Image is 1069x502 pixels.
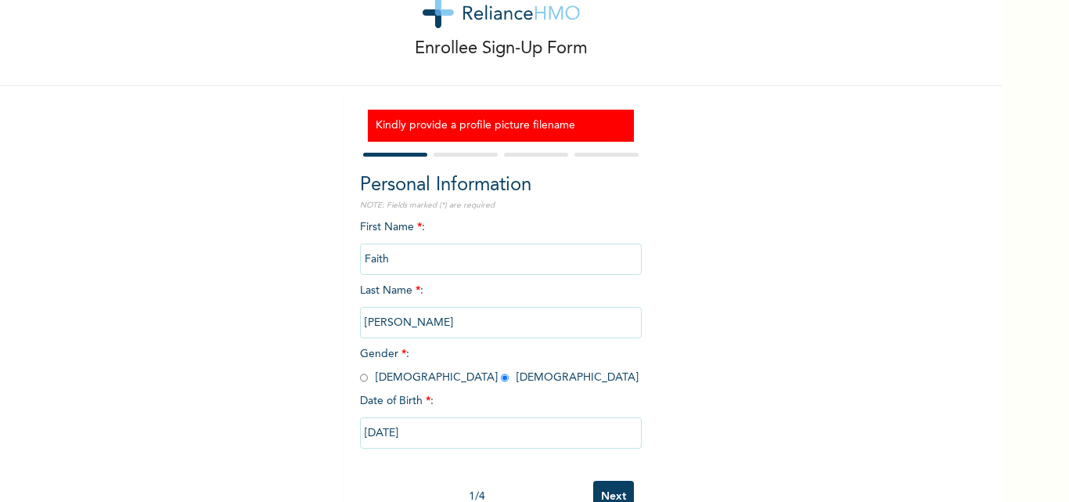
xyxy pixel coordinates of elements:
[360,222,642,265] span: First Name :
[360,244,642,275] input: Enter your first name
[360,393,434,410] span: Date of Birth :
[376,117,626,134] h3: Kindly provide a profile picture filename
[360,307,642,338] input: Enter your last name
[360,417,642,449] input: DD-MM-YYYY
[360,349,639,383] span: Gender : [DEMOGRAPHIC_DATA] [DEMOGRAPHIC_DATA]
[360,285,642,328] span: Last Name :
[360,172,642,200] h2: Personal Information
[415,36,588,62] p: Enrollee Sign-Up Form
[360,200,642,211] p: NOTE: Fields marked (*) are required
